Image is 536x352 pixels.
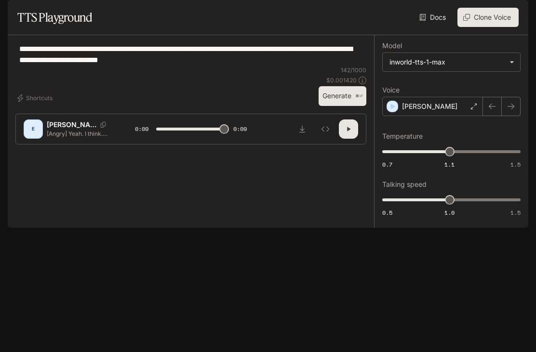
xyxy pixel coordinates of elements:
span: 0:09 [233,124,247,134]
p: Talking speed [382,181,427,188]
button: open drawer [7,5,25,22]
span: 0.7 [382,160,392,169]
span: 1.0 [444,209,455,217]
p: [PERSON_NAME] [402,102,457,111]
button: Download audio [293,119,312,139]
button: Shortcuts [15,91,56,106]
p: Temperature [382,133,423,140]
span: 1.5 [510,160,521,169]
div: inworld-tts-1-max [389,57,505,67]
p: Model [382,42,402,49]
p: $ 0.001420 [326,76,357,84]
button: Generate⌘⏎ [319,86,366,106]
p: Voice [382,87,400,93]
p: [Angry] Yeah. I think. Well. We are going to kill those Morden Warfare’s at wolverines. Come on g... [47,130,112,138]
span: 1.1 [444,160,455,169]
a: Docs [417,8,450,27]
p: ⌘⏎ [355,93,362,99]
span: 0:09 [135,124,148,134]
p: 142 / 1000 [341,66,366,74]
span: 0.5 [382,209,392,217]
span: 1.5 [510,209,521,217]
button: Clone Voice [457,8,519,27]
div: inworld-tts-1-max [383,53,520,71]
p: [PERSON_NAME] [47,120,96,130]
button: Copy Voice ID [96,122,110,128]
div: E [26,121,41,137]
button: Inspect [316,119,335,139]
h1: TTS Playground [17,8,92,27]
